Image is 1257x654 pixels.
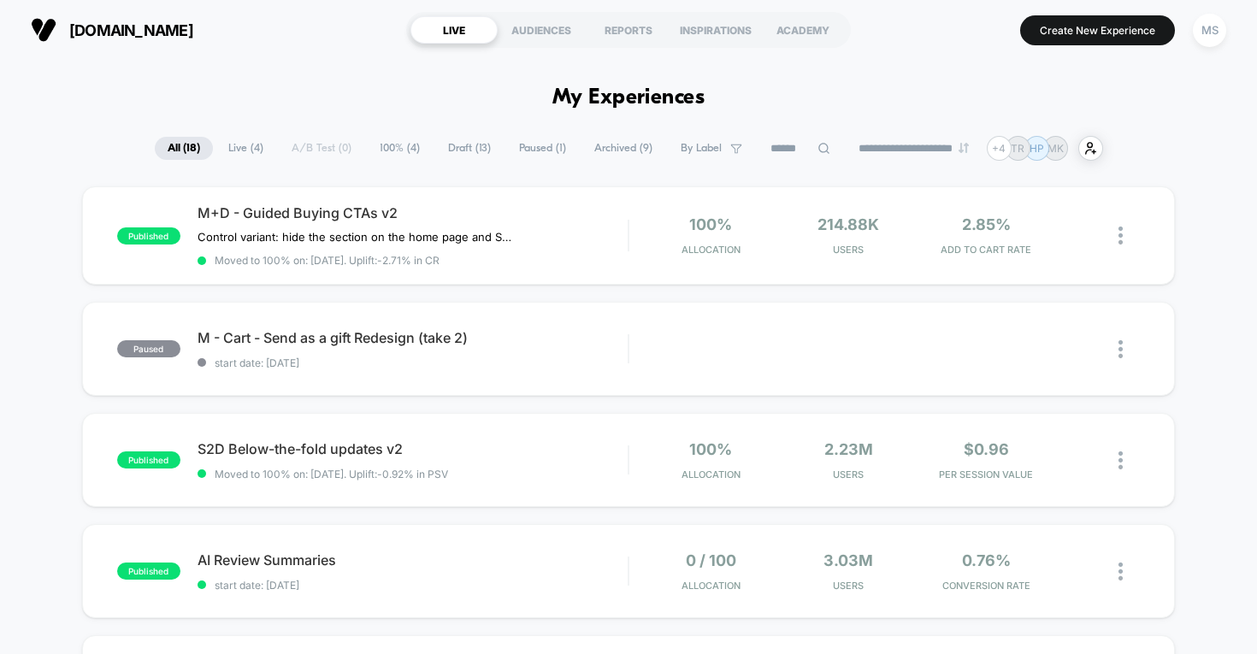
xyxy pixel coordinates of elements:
[198,230,515,244] span: Control variant: hide the section on the home page and S2D PDP, hide GWYF CTATest variant: add th...
[498,16,585,44] div: AUDIENCES
[155,137,213,160] span: All ( 18 )
[435,137,504,160] span: Draft ( 13 )
[823,551,873,569] span: 3.03M
[198,440,628,457] span: S2D Below-the-fold updates v2
[581,137,665,160] span: Archived ( 9 )
[784,244,913,256] span: Users
[198,579,628,592] span: start date: [DATE]
[215,137,276,160] span: Live ( 4 )
[1118,227,1123,245] img: close
[1193,14,1226,47] div: MS
[367,137,433,160] span: 100% ( 4 )
[964,440,1009,458] span: $0.96
[682,244,741,256] span: Allocation
[215,468,448,480] span: Moved to 100% on: [DATE] . Uplift: -0.92% in PSV
[959,143,969,153] img: end
[1047,142,1064,155] p: MK
[922,468,1051,480] span: PER SESSION VALUE
[681,142,722,155] span: By Label
[585,16,672,44] div: REPORTS
[817,215,879,233] span: 214.88k
[922,244,1051,256] span: ADD TO CART RATE
[410,16,498,44] div: LIVE
[1020,15,1175,45] button: Create New Experience
[689,215,732,233] span: 100%
[552,85,705,110] h1: My Experiences
[117,563,180,580] span: published
[962,215,1011,233] span: 2.85%
[922,580,1051,592] span: CONVERSION RATE
[1118,451,1123,469] img: close
[117,340,180,357] span: paused
[784,580,913,592] span: Users
[682,468,741,480] span: Allocation
[1030,142,1044,155] p: HP
[784,468,913,480] span: Users
[117,451,180,468] span: published
[117,227,180,245] span: published
[506,137,579,160] span: Paused ( 1 )
[215,254,440,267] span: Moved to 100% on: [DATE] . Uplift: -2.71% in CR
[198,204,628,221] span: M+D - Guided Buying CTAs v2
[69,21,193,39] span: [DOMAIN_NAME]
[198,329,628,346] span: M - Cart - Send as a gift Redesign (take 2)
[672,16,759,44] div: INSPIRATIONS
[1118,563,1123,580] img: close
[198,551,628,569] span: AI Review Summaries
[962,551,1011,569] span: 0.76%
[198,356,628,369] span: start date: [DATE]
[26,16,198,44] button: [DOMAIN_NAME]
[824,440,873,458] span: 2.23M
[689,440,732,458] span: 100%
[987,136,1012,161] div: + 4
[686,551,736,569] span: 0 / 100
[1011,142,1024,155] p: TR
[759,16,847,44] div: ACADEMY
[31,17,56,43] img: Visually logo
[1188,13,1231,48] button: MS
[1118,340,1123,358] img: close
[682,580,741,592] span: Allocation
